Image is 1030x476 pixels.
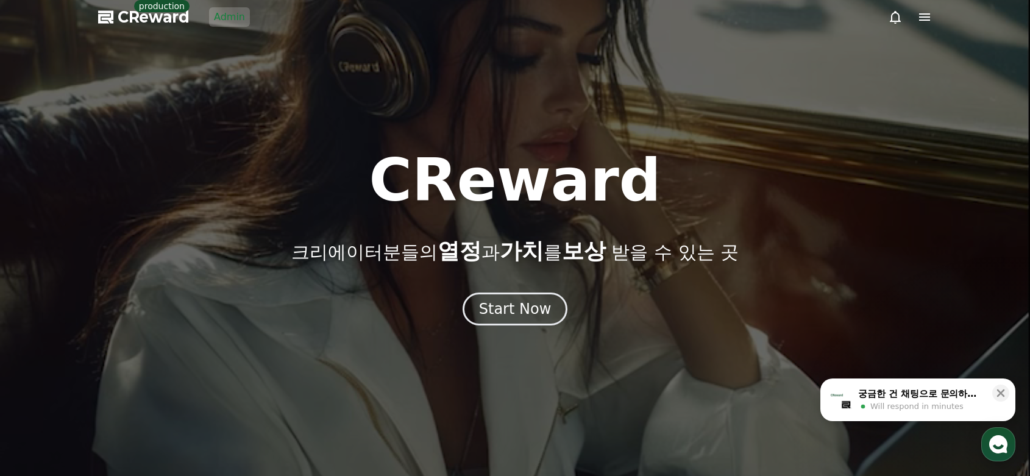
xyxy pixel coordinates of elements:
span: 가치 [500,238,544,263]
span: 보상 [562,238,606,263]
a: CReward [98,7,190,27]
h1: CReward [369,151,661,210]
p: 크리에이터분들의 과 를 받을 수 있는 곳 [291,239,739,263]
a: Admin [209,7,250,27]
div: Start Now [479,299,552,319]
span: 열정 [438,238,481,263]
span: CReward [118,7,190,27]
a: Start Now [463,305,568,316]
button: Start Now [463,293,568,325]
